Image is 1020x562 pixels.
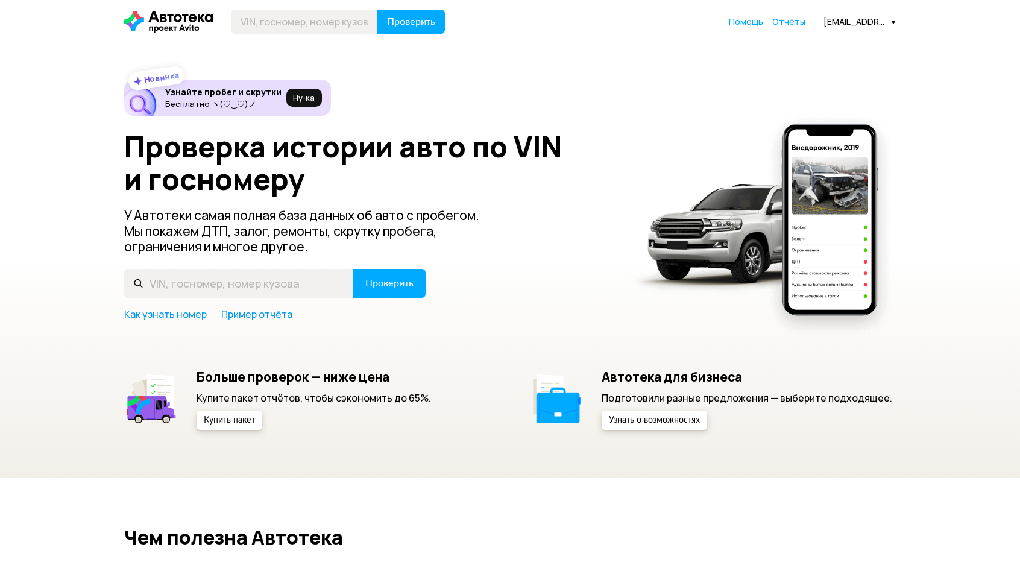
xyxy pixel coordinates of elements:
button: Узнать о возможностях [602,411,707,430]
a: Отчёты [772,16,805,28]
a: Помощь [729,16,763,28]
span: Отчёты [772,16,805,27]
input: VIN, госномер, номер кузова [124,269,354,298]
button: Купить пакет [197,411,262,430]
h6: Узнайте пробег и скрутки [165,87,282,98]
a: Пример отчёта [221,308,292,321]
span: Проверить [365,279,414,288]
a: Как узнать номер [124,308,207,321]
p: У Автотеки самая полная база данных об авто с пробегом. Мы покажем ДТП, залог, ремонты, скрутку п... [124,207,499,254]
span: Ну‑ка [293,93,315,103]
p: Подготовили разные предложения — выберите подходящее. [602,391,892,405]
h2: Чем полезна Автотека [124,526,896,548]
span: Помощь [729,16,763,27]
p: Бесплатно ヽ(♡‿♡)ノ [165,99,282,109]
div: [EMAIL_ADDRESS][DOMAIN_NAME] [823,16,896,27]
button: Проверить [377,10,445,34]
h5: Больше проверок — ниже цена [197,369,431,385]
strong: Новинка [143,69,180,85]
span: Проверить [387,17,435,27]
button: Проверить [353,269,426,298]
h5: Автотека для бизнеса [602,369,892,385]
p: Купите пакет отчётов, чтобы сэкономить до 65%. [197,391,431,405]
span: Купить пакет [204,416,255,425]
span: Узнать о возможностях [609,416,700,425]
h1: Проверка истории авто по VIN и госномеру [124,130,614,195]
input: VIN, госномер, номер кузова [231,10,378,34]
